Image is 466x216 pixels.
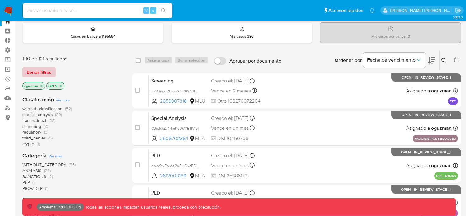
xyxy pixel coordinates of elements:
span: s [152,7,154,13]
p: Ambiente: PRODUCCIÓN [39,206,81,208]
input: Buscar usuario o caso... [23,7,172,15]
p: omar.guzman@mercadolibre.com.co [390,7,453,13]
span: 3.163.0 [453,15,463,20]
button: search-icon [157,6,170,15]
a: Notificaciones [370,8,375,13]
span: Accesos rápidos [328,7,363,14]
a: Salir [455,7,461,14]
span: ⌥ [144,7,148,13]
p: Todas las acciones impactan usuarios reales, proceda con precaución. [84,204,221,210]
